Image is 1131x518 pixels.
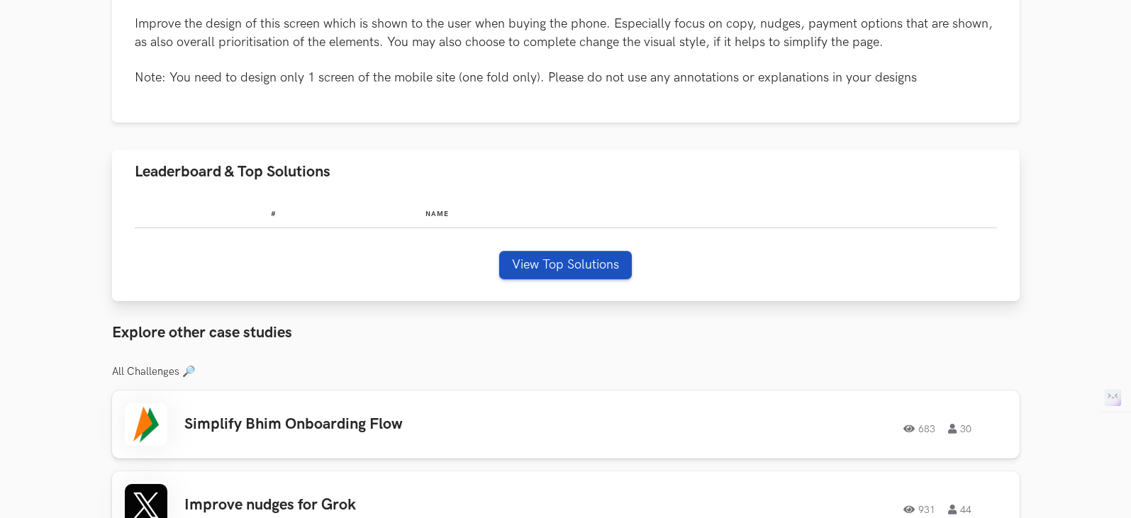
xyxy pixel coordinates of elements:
[135,198,997,228] table: Leaderboard
[499,251,632,279] button: View Top Solutions
[135,162,330,181] span: Leaderboard & Top Solutions
[112,194,1020,302] div: Leaderboard & Top Solutions
[184,496,587,514] h3: Improve nudges for Grok
[112,390,1020,458] a: Simplify Bhim Onboarding Flow68330
[112,324,1020,342] h3: Explore other case studies
[425,210,449,218] span: Name
[948,424,971,434] span: 30
[948,505,971,514] span: 44
[184,415,587,434] h3: Simplify Bhim Onboarding Flow
[903,505,935,514] span: 931
[112,150,1020,194] button: Leaderboard & Top Solutions
[903,424,935,434] span: 683
[112,366,1020,378] h3: All Challenges 🔎
[271,210,277,218] span: #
